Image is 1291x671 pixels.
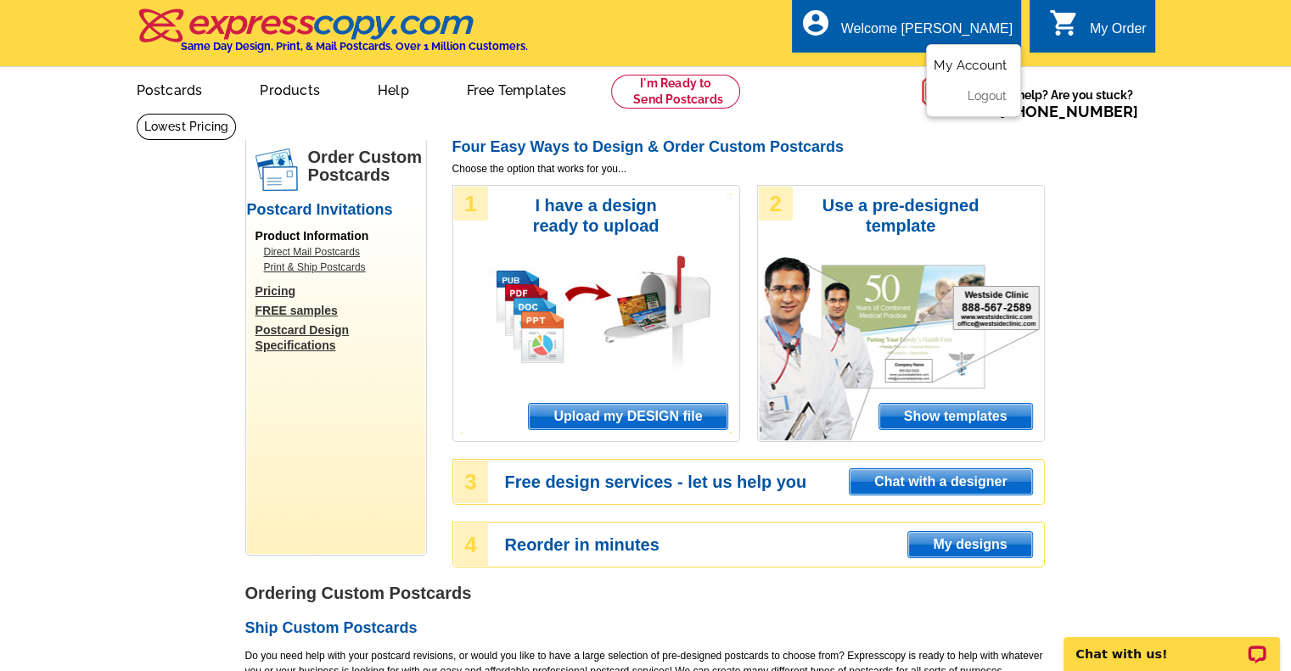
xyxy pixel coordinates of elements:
h2: Four Easy Ways to Design & Order Custom Postcards [452,138,1045,157]
h3: I have a design ready to upload [509,195,683,236]
div: 1 [454,187,488,221]
a: My Account [934,58,1007,73]
a: Products [233,69,347,109]
a: Pricing [255,283,425,299]
span: Product Information [255,229,369,243]
h1: Order Custom Postcards [308,148,425,184]
h2: Ship Custom Postcards [245,619,1045,638]
span: Choose the option that works for you... [452,161,1045,176]
strong: Ordering Custom Postcards [245,584,472,602]
a: Show templates [878,403,1033,430]
a: Same Day Design, Print, & Mail Postcards. Over 1 Million Customers. [137,20,528,53]
h3: Use a pre-designed template [814,195,988,236]
div: 2 [759,187,793,221]
div: 4 [454,523,488,566]
span: Call [971,103,1138,120]
h3: Reorder in minutes [505,537,1043,552]
span: Chat with a designer [850,469,1031,495]
a: Help [351,69,436,109]
div: 3 [454,461,488,503]
h4: Same Day Design, Print, & Mail Postcards. Over 1 Million Customers. [181,40,528,53]
a: FREE samples [255,303,425,318]
a: Chat with a designer [849,468,1032,495]
a: My designs [907,531,1032,558]
div: Welcome [PERSON_NAME] [841,21,1013,45]
img: help [921,67,971,116]
a: Free Templates [440,69,594,109]
a: [PHONE_NUMBER] [1000,103,1138,120]
h3: Free design services - let us help you [505,474,1043,489]
a: shopping_cart My Order [1049,19,1147,40]
iframe: LiveChat chat widget [1052,618,1291,671]
span: Show templates [879,404,1032,429]
span: Need help? Are you stuck? [971,87,1147,120]
a: Postcards [109,69,230,109]
a: Logout [968,89,1007,103]
i: account_circle [800,8,831,38]
span: Upload my DESIGN file [529,404,727,429]
a: Print & Ship Postcards [264,260,417,275]
span: My designs [908,532,1031,557]
a: Upload my DESIGN file [528,403,727,430]
a: Postcard Design Specifications [255,322,425,353]
img: postcards.png [255,148,298,191]
a: Direct Mail Postcards [264,244,417,260]
h2: Postcard Invitations [247,201,425,220]
i: shopping_cart [1049,8,1080,38]
div: My Order [1090,21,1147,45]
